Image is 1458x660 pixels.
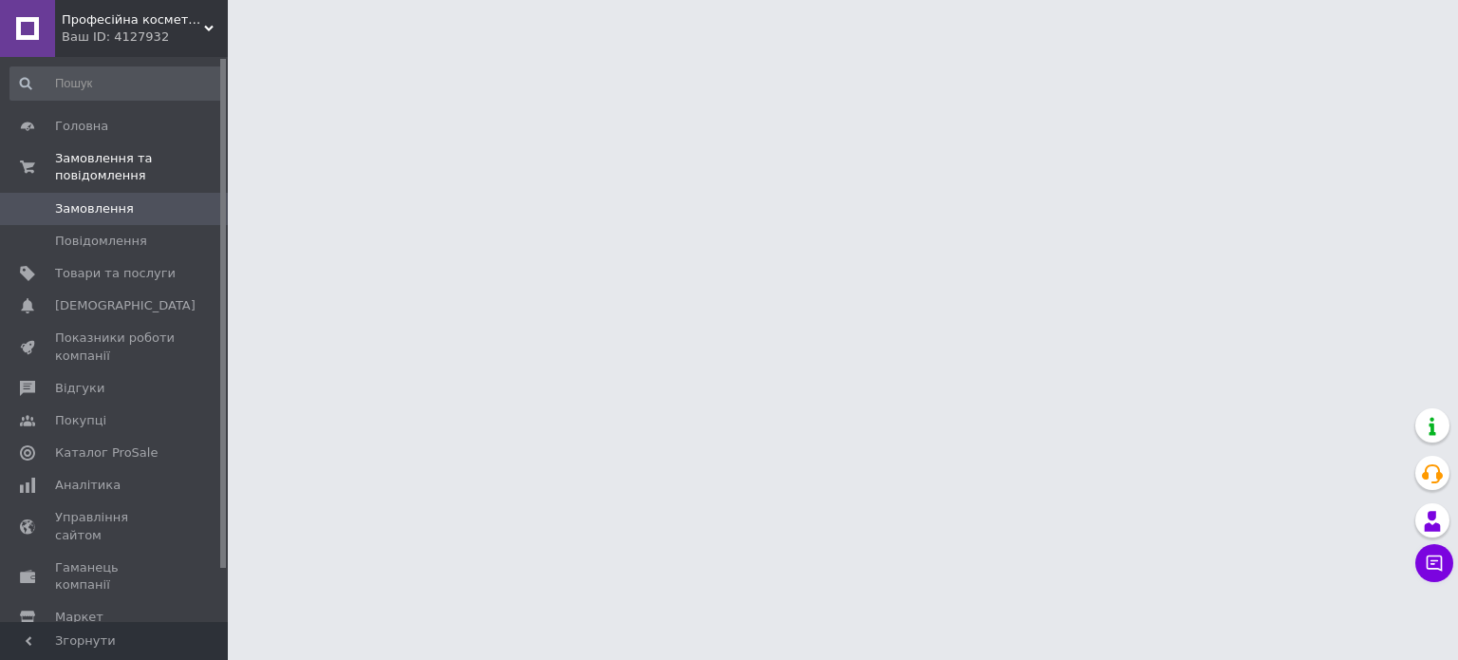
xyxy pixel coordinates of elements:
span: Головна [55,118,108,135]
span: Каталог ProSale [55,444,158,462]
span: Замовлення [55,200,134,217]
span: Управління сайтом [55,509,176,543]
span: Аналітика [55,477,121,494]
span: Товари та послуги [55,265,176,282]
span: Професійна косметика [62,11,204,28]
span: Покупці [55,412,106,429]
span: Показники роботи компанії [55,330,176,364]
span: [DEMOGRAPHIC_DATA] [55,297,196,314]
input: Пошук [9,66,224,101]
span: Замовлення та повідомлення [55,150,228,184]
button: Чат з покупцем [1415,544,1453,582]
span: Відгуки [55,380,104,397]
span: Повідомлення [55,233,147,250]
span: Гаманець компанії [55,559,176,594]
span: Маркет [55,609,103,626]
div: Ваш ID: 4127932 [62,28,228,46]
